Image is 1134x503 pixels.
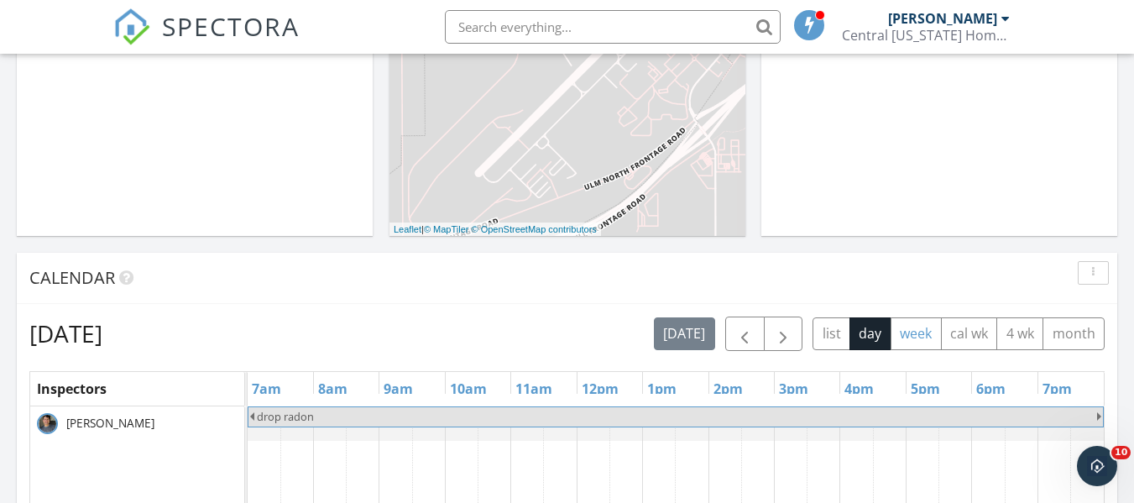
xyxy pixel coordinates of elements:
[248,375,285,402] a: 7am
[445,10,781,44] input: Search everything...
[1043,317,1105,350] button: month
[764,317,803,351] button: Next day
[389,223,601,237] div: |
[577,375,623,402] a: 12pm
[257,409,314,424] span: drop radon
[511,375,557,402] a: 11am
[1038,375,1076,402] a: 7pm
[840,375,878,402] a: 4pm
[379,375,417,402] a: 9am
[941,317,998,350] button: cal wk
[37,413,58,434] img: img_4499.jpeg
[849,317,891,350] button: day
[29,266,115,289] span: Calendar
[472,224,597,234] a: © OpenStreetMap contributors
[1111,446,1131,459] span: 10
[394,224,421,234] a: Leaflet
[709,375,747,402] a: 2pm
[891,317,942,350] button: week
[643,375,681,402] a: 1pm
[162,8,300,44] span: SPECTORA
[446,375,491,402] a: 10am
[63,415,158,432] span: [PERSON_NAME]
[424,224,469,234] a: © MapTiler
[1077,446,1117,486] iframe: Intercom live chat
[842,27,1010,44] div: Central Montana Home Inspections
[314,375,352,402] a: 8am
[725,317,765,351] button: Previous day
[113,23,300,58] a: SPECTORA
[972,375,1010,402] a: 6pm
[907,375,944,402] a: 5pm
[813,317,850,350] button: list
[29,317,102,350] h2: [DATE]
[37,380,107,398] span: Inspectors
[888,10,997,27] div: [PERSON_NAME]
[654,317,715,350] button: [DATE]
[113,8,150,45] img: The Best Home Inspection Software - Spectora
[775,375,813,402] a: 3pm
[996,317,1043,350] button: 4 wk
